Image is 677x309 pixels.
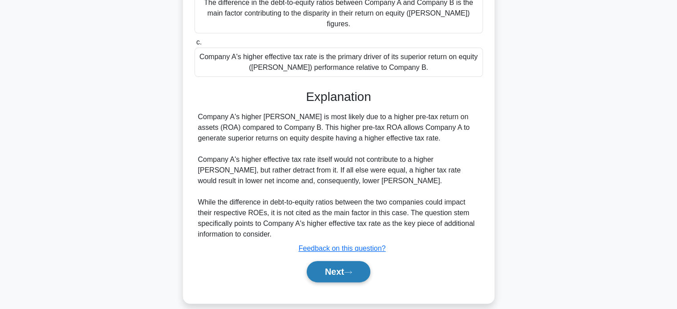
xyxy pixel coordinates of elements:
[195,48,483,77] div: Company A's higher effective tax rate is the primary driver of its superior return on equity ([PE...
[307,261,370,282] button: Next
[299,245,386,252] a: Feedback on this question?
[196,38,202,46] span: c.
[198,112,479,240] div: Company A's higher [PERSON_NAME] is most likely due to a higher pre-tax return on assets (ROA) co...
[200,89,478,104] h3: Explanation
